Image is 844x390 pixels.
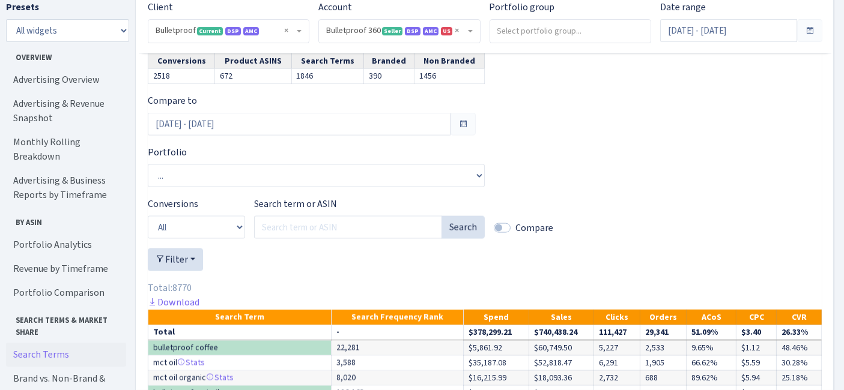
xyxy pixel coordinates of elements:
td: 48.46% [777,340,822,355]
span: By ASIN [7,212,126,228]
strong: Total [153,326,175,338]
th: Product ASINS [215,53,291,69]
td: bulletproof coffee [148,340,332,355]
div: Total: [148,281,822,295]
td: 30.28% [777,356,822,371]
th: Search Terms [291,53,363,69]
strong: 51.09% [691,326,718,338]
th: Orders [640,310,687,325]
td: mct oil [148,356,332,371]
td: 6,291 [594,356,640,371]
strong: 29,341 [645,326,669,338]
a: Portfolio Analytics [6,233,126,257]
span: Remove all items [455,25,460,37]
label: Compare to [148,94,197,108]
a: Download [148,296,199,308]
th: CPC [736,310,777,325]
span: AMC [423,27,439,35]
td: 1456 [414,69,484,84]
label: Portfolio [148,145,187,160]
td: 1846 [291,69,363,84]
td: $52,818.47 [529,356,594,371]
label: Compare [515,221,553,235]
td: $5.94 [736,371,777,386]
th: Spend [464,310,529,325]
strong: $378,299.21 [469,326,512,338]
td: 2,533 [640,340,687,355]
input: Search term or ASIN [254,216,442,239]
td: $35,187.08 [464,356,529,371]
span: Current [197,27,223,35]
a: Revenue by Timeframe [6,257,126,281]
a: Advertising & Business Reports by Timeframe [6,169,126,207]
th: CVR [777,310,822,325]
button: Search [442,216,485,239]
td: $18,093.36 [529,371,594,386]
td: 672 [215,69,291,84]
td: 5,227 [594,340,640,355]
strong: $740,438.24 [534,326,577,338]
th: Search Frequency Rank [332,310,464,325]
td: 89.62% [687,371,736,386]
a: Stats [206,372,234,383]
span: Seller [382,27,402,35]
td: 3,588 [332,356,464,371]
td: 688 [640,371,687,386]
td: 2518 [148,69,215,84]
td: 25.18% [777,371,822,386]
td: 2,732 [594,371,640,386]
td: $5,861.92 [464,340,529,355]
span: 8770 [172,281,192,294]
span: DSP [405,27,420,35]
td: 22,281 [332,340,464,355]
strong: $3.40 [741,326,761,338]
td: $60,749.50 [529,340,594,355]
span: US [441,27,452,35]
span: Bulletproof <span class="badge badge-success">Current</span><span class="badge badge-primary">DSP... [156,25,294,37]
td: 390 [363,69,414,84]
a: Search Terms [6,343,126,367]
label: Conversions [148,197,198,211]
label: Search term or ASIN [254,197,337,211]
strong: 111,427 [599,326,627,338]
a: Monthly Rolling Breakdown [6,130,126,169]
td: mct oil organic [148,371,332,386]
th: Clicks [594,310,640,325]
strong: - [336,326,339,338]
span: Bulletproof 360 <span class="badge badge-success">Seller</span><span class="badge badge-primary">... [326,25,465,37]
th: Branded [363,53,414,69]
span: Remove all items [284,25,288,37]
a: Portfolio Comparison [6,281,126,305]
td: 8,020 [332,371,464,386]
a: Stats [177,357,205,368]
th: Search Term [148,310,332,325]
th: Conversions [148,53,215,69]
td: $5.59 [736,356,777,371]
span: DSP [225,27,241,35]
span: Search Terms & Market Share [7,310,126,337]
th: ACoS [687,310,736,325]
td: $1.12 [736,340,777,355]
th: Non Branded [414,53,484,69]
span: Overview [7,47,126,63]
a: Advertising & Revenue Snapshot [6,92,126,130]
a: Advertising Overview [6,68,126,92]
span: Bulletproof <span class="badge badge-success">Current</span><span class="badge badge-primary">DSP... [148,20,309,43]
input: Select portfolio group... [490,20,651,41]
td: 66.62% [687,356,736,371]
td: 9.65% [687,340,736,355]
button: Filter [148,248,203,271]
td: 1,905 [640,356,687,371]
strong: 26.33% [782,326,808,338]
td: $16,215.99 [464,371,529,386]
span: AMC [243,27,259,35]
th: Sales [529,310,594,325]
span: Bulletproof 360 <span class="badge badge-success">Seller</span><span class="badge badge-primary">... [319,20,479,43]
